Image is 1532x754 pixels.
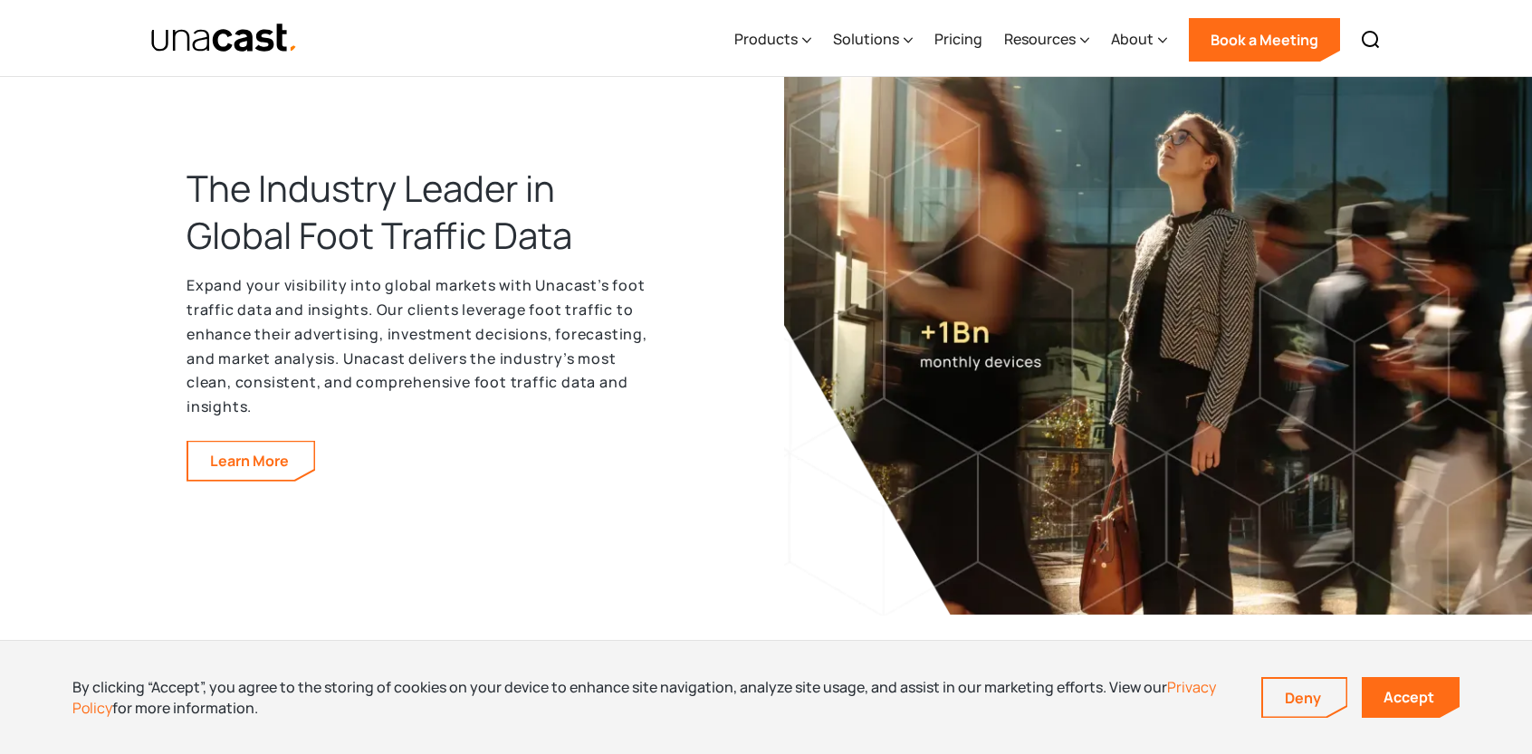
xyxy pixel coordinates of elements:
a: home [150,23,298,54]
div: Resources [1004,28,1076,50]
a: Privacy Policy [72,677,1216,717]
div: By clicking “Accept”, you agree to the storing of cookies on your device to enhance site navigati... [72,677,1234,718]
div: Solutions [833,3,913,77]
a: Pricing [934,3,982,77]
div: Solutions [833,28,899,50]
img: Unacast text logo [150,23,298,54]
div: About [1111,28,1154,50]
img: Search icon [1360,29,1382,51]
div: Resources [1004,3,1089,77]
a: Book a Meeting [1189,18,1340,62]
div: About [1111,3,1167,77]
a: Accept [1362,677,1460,718]
a: Learn more about our foot traffic data [188,442,314,480]
a: Deny [1263,679,1346,717]
div: Products [734,28,798,50]
div: Products [734,3,811,77]
h2: The Industry Leader in Global Foot Traffic Data [187,165,657,259]
p: Expand your visibility into global markets with Unacast’s foot traffic data and insights. Our cli... [187,273,657,418]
